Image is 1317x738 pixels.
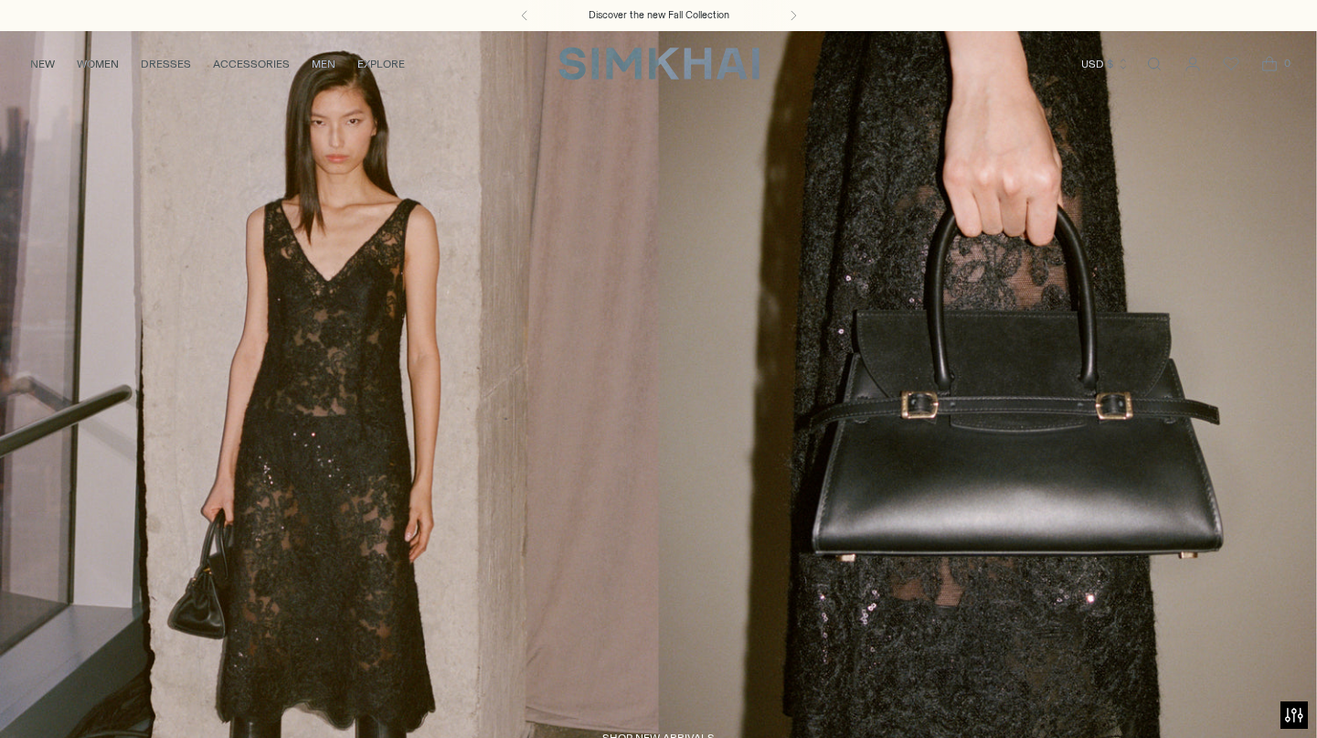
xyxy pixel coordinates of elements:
a: EXPLORE [357,44,405,84]
a: Open cart modal [1251,46,1288,82]
a: Wishlist [1213,46,1249,82]
button: USD $ [1081,44,1130,84]
span: 0 [1279,55,1295,71]
a: Go to the account page [1174,46,1211,82]
a: WOMEN [77,44,119,84]
a: Discover the new Fall Collection [589,8,729,23]
a: MEN [312,44,335,84]
a: DRESSES [141,44,191,84]
a: ACCESSORIES [213,44,290,84]
a: Open search modal [1136,46,1173,82]
a: NEW [30,44,55,84]
a: SIMKHAI [558,46,759,81]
